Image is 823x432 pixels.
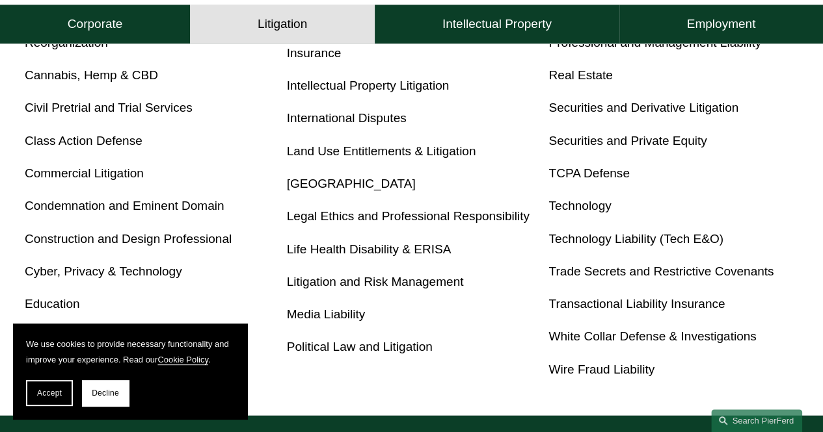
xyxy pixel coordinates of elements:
[287,242,452,256] a: Life Health Disability & ERISA
[548,329,756,343] a: White Collar Defense & Investigations
[548,199,611,212] a: Technology
[442,17,552,32] h4: Intellectual Property
[25,134,142,147] a: Class Action Defense
[287,46,342,60] a: Insurance
[157,355,208,364] a: Cookie Policy
[25,166,144,180] a: Commercial Litigation
[548,232,723,246] a: Technology Liability (Tech E&O)
[548,36,761,49] a: Professional and Management Liability
[548,297,725,311] a: Transactional Liability Insurance
[26,337,234,367] p: We use cookies to provide necessary functionality and improve your experience. Read our .
[68,17,123,32] h4: Corporate
[25,14,247,49] a: Bankruptcy, Financial Restructuring, and Reorganization
[25,297,80,311] a: Education
[92,388,119,398] span: Decline
[258,17,307,32] h4: Litigation
[287,209,530,223] a: Legal Ethics and Professional Responsibility
[287,79,449,92] a: Intellectual Property Litigation
[25,232,232,246] a: Construction and Design Professional
[548,134,707,147] a: Securities and Private Equity
[548,264,774,278] a: Trade Secrets and Restrictive Covenants
[548,68,612,82] a: Real Estate
[37,388,62,398] span: Accept
[25,199,224,212] a: Condemnation and Eminent Domain
[26,380,73,406] button: Accept
[25,264,182,278] a: Cyber, Privacy & Technology
[287,177,416,190] a: [GEOGRAPHIC_DATA]
[82,380,129,406] button: Decline
[25,68,158,82] a: Cannabis, Hemp & CBD
[548,362,654,376] a: Wire Fraud Liability
[711,409,802,432] a: Search this site
[287,307,366,321] a: Media Liability
[548,166,629,180] a: TCPA Defense
[25,101,193,114] a: Civil Pretrial and Trial Services
[13,324,247,419] section: Cookie banner
[548,101,738,114] a: Securities and Derivative Litigation
[287,340,433,353] a: Political Law and Litigation
[287,111,407,125] a: International Disputes
[287,144,476,158] a: Land Use Entitlements & Litigation
[287,275,464,288] a: Litigation and Risk Management
[686,17,755,32] h4: Employment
